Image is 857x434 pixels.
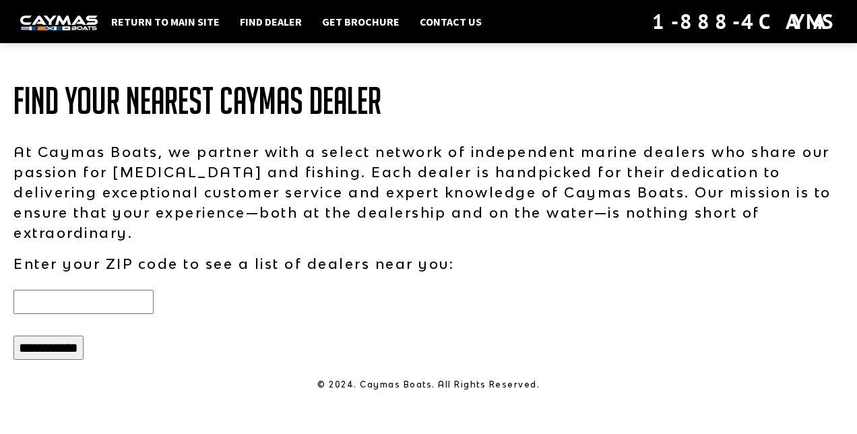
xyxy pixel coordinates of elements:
h1: Find Your Nearest Caymas Dealer [13,81,844,121]
p: At Caymas Boats, we partner with a select network of independent marine dealers who share our pas... [13,142,844,243]
div: 1-888-4CAYMAS [652,7,837,36]
p: Enter your ZIP code to see a list of dealers near you: [13,253,844,274]
img: white-logo-c9c8dbefe5ff5ceceb0f0178aa75bf4bb51f6bca0971e226c86eb53dfe498488.png [20,15,98,30]
a: Find Dealer [233,13,309,30]
a: Contact Us [413,13,488,30]
a: Get Brochure [315,13,406,30]
p: © 2024. Caymas Boats. All Rights Reserved. [13,379,844,391]
a: Return to main site [104,13,226,30]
